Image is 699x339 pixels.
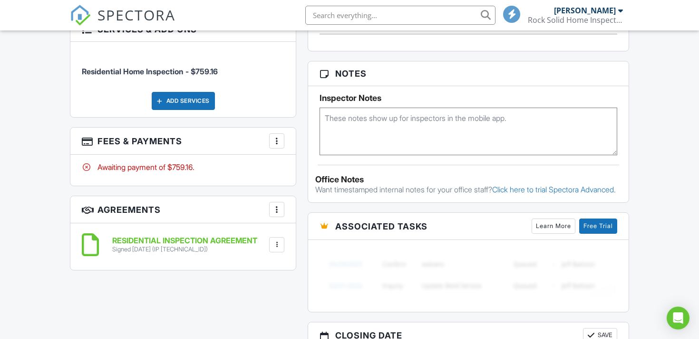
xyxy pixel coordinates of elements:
[315,175,621,184] div: Office Notes
[70,5,91,26] img: The Best Home Inspection Software - Spectora
[82,162,284,172] div: Awaiting payment of $759.16.
[308,61,629,86] h3: Notes
[82,67,218,76] span: Residential Home Inspection - $759.16
[528,15,623,25] div: Rock Solid Home Inspections LLC
[97,5,175,25] span: SPECTORA
[112,237,257,253] a: RESIDENTIAL INSPECTION AGREEMENT Signed [DATE] (IP [TECHNICAL_ID])
[320,93,617,103] h5: Inspector Notes
[667,307,689,329] div: Open Intercom Messenger
[152,92,215,110] div: Add Services
[579,219,617,234] a: Free Trial
[335,220,427,233] span: Associated Tasks
[112,237,257,245] h6: RESIDENTIAL INSPECTION AGREEMENT
[320,247,617,302] img: blurred-tasks-251b60f19c3f713f9215ee2a18cbf2105fc2d72fcd585247cf5e9ec0c957c1dd.png
[315,184,621,195] p: Want timestamped internal notes for your office staff?
[532,219,575,234] a: Learn More
[492,185,616,194] a: Click here to trial Spectora Advanced.
[305,6,495,25] input: Search everything...
[112,246,257,253] div: Signed [DATE] (IP [TECHNICAL_ID])
[554,6,616,15] div: [PERSON_NAME]
[70,13,175,33] a: SPECTORA
[82,49,284,84] li: Service: Residential Home Inspection
[70,196,296,223] h3: Agreements
[70,128,296,155] h3: Fees & Payments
